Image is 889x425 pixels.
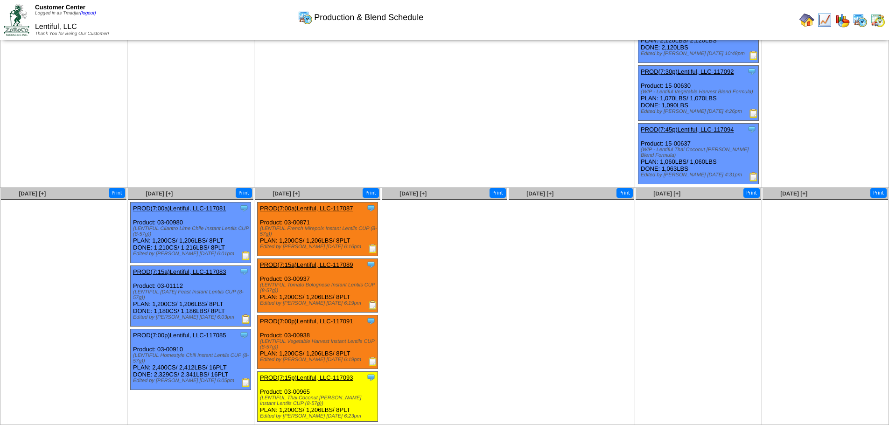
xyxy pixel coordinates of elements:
[835,13,850,28] img: graph.gif
[258,259,378,313] div: Product: 03-00937 PLAN: 1,200CS / 1,206LBS / 8PLT
[366,260,376,269] img: Tooltip
[35,4,85,11] span: Customer Center
[641,89,758,95] div: (WIP - Lentiful Vegetable Harvest Blend Formula)
[260,374,353,381] a: PROD(7:15p)Lentiful, LLC-117093
[641,172,758,178] div: Edited by [PERSON_NAME] [DATE] 4:31pm
[749,172,758,181] img: Production Report
[638,66,759,121] div: Product: 15-00630 PLAN: 1,070LBS / 1,070LBS DONE: 1,090LBS
[133,378,251,383] div: Edited by [PERSON_NAME] [DATE] 6:05pm
[258,372,378,422] div: Product: 03-00965 PLAN: 1,200CS / 1,206LBS / 8PLT
[258,202,378,256] div: Product: 03-00871 PLAN: 1,200CS / 1,206LBS / 8PLT
[260,339,378,350] div: (LENTIFUL Vegetable Harvest Instant Lentils CUP (8-57g))
[743,188,760,198] button: Print
[133,251,251,257] div: Edited by [PERSON_NAME] [DATE] 6:01pm
[133,226,251,237] div: (LENTIFUL Cilantro Lime Chile Instant Lentils CUP (8-57g))
[616,188,633,198] button: Print
[4,4,29,35] img: ZoRoCo_Logo(Green%26Foil)%20jpg.webp
[260,413,378,419] div: Edited by [PERSON_NAME] [DATE] 6:23pm
[260,300,378,306] div: Edited by [PERSON_NAME] [DATE] 6:19pm
[870,188,887,198] button: Print
[260,244,378,250] div: Edited by [PERSON_NAME] [DATE] 6:16pm
[853,13,868,28] img: calendarprod.gif
[749,109,758,118] img: Production Report
[109,188,125,198] button: Print
[35,11,96,16] span: Logged in as Tmadjar
[236,188,252,198] button: Print
[131,266,251,327] div: Product: 03-01112 PLAN: 1,200CS / 1,206LBS / 8PLT DONE: 1,180CS / 1,186LBS / 8PLT
[368,357,378,366] img: Production Report
[870,13,885,28] img: calendarinout.gif
[747,67,756,76] img: Tooltip
[817,13,832,28] img: line_graph.gif
[363,188,379,198] button: Print
[749,51,758,60] img: Production Report
[133,332,226,339] a: PROD(7:00p)Lentiful, LLC-117085
[368,300,378,310] img: Production Report
[146,190,173,197] a: [DATE] [+]
[260,261,353,268] a: PROD(7:15a)Lentiful, LLC-117089
[260,282,378,293] div: (LENTIFUL Tomato Bolognese Instant Lentils CUP (8-57g))
[641,68,734,75] a: PROD(7:30p)Lentiful, LLC-117092
[19,190,46,197] a: [DATE] [+]
[260,205,353,212] a: PROD(7:00a)Lentiful, LLC-117087
[133,314,251,320] div: Edited by [PERSON_NAME] [DATE] 6:03pm
[641,126,734,133] a: PROD(7:45p)Lentiful, LLC-117094
[133,353,251,364] div: (LENTIFUL Homestyle Chili Instant Lentils CUP (8-57g))
[747,125,756,134] img: Tooltip
[260,357,378,362] div: Edited by [PERSON_NAME] [DATE] 6:19pm
[239,267,249,276] img: Tooltip
[780,190,807,197] a: [DATE] [+]
[298,10,313,25] img: calendarprod.gif
[653,190,680,197] a: [DATE] [+]
[273,190,300,197] a: [DATE] [+]
[35,23,77,31] span: Lentiful, LLC
[133,268,226,275] a: PROD(7:15a)Lentiful, LLC-117083
[241,378,251,387] img: Production Report
[241,314,251,324] img: Production Report
[641,51,758,56] div: Edited by [PERSON_NAME] [DATE] 10:48pm
[368,244,378,253] img: Production Report
[314,13,423,22] span: Production & Blend Schedule
[641,109,758,114] div: Edited by [PERSON_NAME] [DATE] 4:26pm
[239,330,249,340] img: Tooltip
[366,203,376,213] img: Tooltip
[799,13,814,28] img: home.gif
[260,395,378,406] div: (LENTIFUL Thai Coconut [PERSON_NAME] Instant Lentils CUP (8-57g))
[399,190,427,197] a: [DATE] [+]
[133,289,251,300] div: (LENTIFUL [DATE] Feast Instant Lentils CUP (8-57g))
[490,188,506,198] button: Print
[133,205,226,212] a: PROD(7:00a)Lentiful, LLC-117081
[641,147,758,158] div: (WIP - Lentiful Thai Coconut [PERSON_NAME] Blend Formula)
[35,31,109,36] span: Thank You for Being Our Customer!
[131,329,251,390] div: Product: 03-00910 PLAN: 2,400CS / 2,412LBS / 16PLT DONE: 2,329CS / 2,341LBS / 16PLT
[526,190,553,197] a: [DATE] [+]
[638,124,759,184] div: Product: 15-00637 PLAN: 1,060LBS / 1,060LBS DONE: 1,063LBS
[80,11,96,16] a: (logout)
[258,315,378,369] div: Product: 03-00938 PLAN: 1,200CS / 1,206LBS / 8PLT
[131,202,251,263] div: Product: 03-00980 PLAN: 1,200CS / 1,206LBS / 8PLT DONE: 1,210CS / 1,216LBS / 8PLT
[366,316,376,326] img: Tooltip
[260,226,378,237] div: (LENTIFUL French Mirepoix Instant Lentils CUP (8-57g))
[239,203,249,213] img: Tooltip
[241,251,251,260] img: Production Report
[366,373,376,382] img: Tooltip
[260,318,353,325] a: PROD(7:00p)Lentiful, LLC-117091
